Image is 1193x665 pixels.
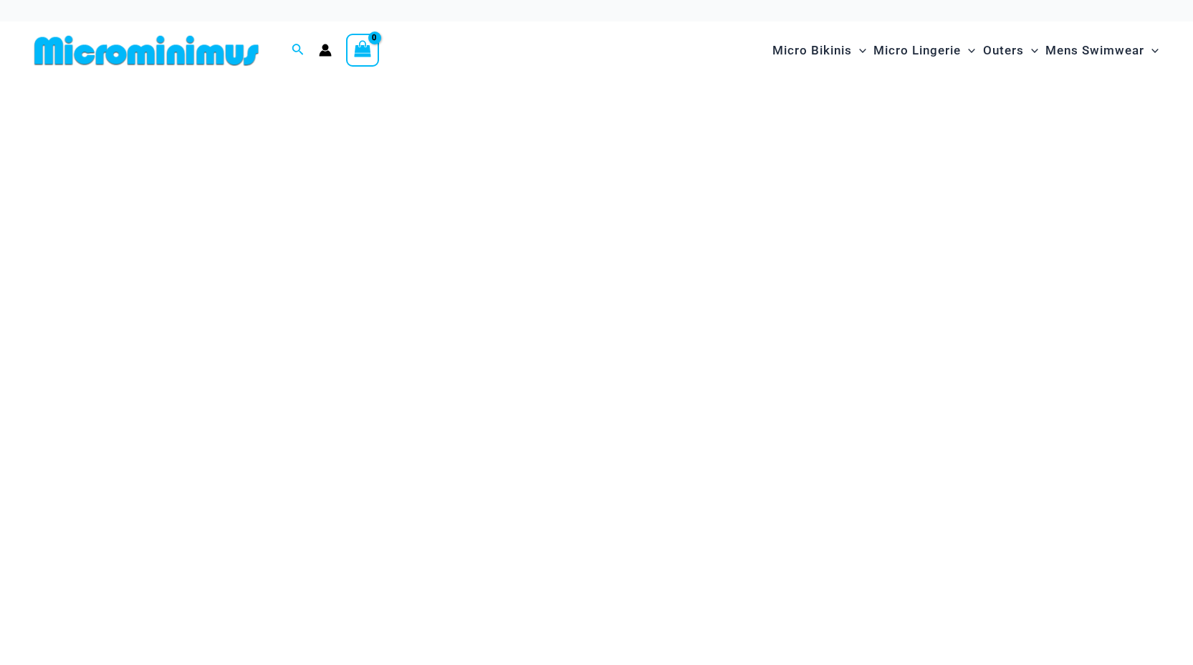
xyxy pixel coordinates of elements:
[870,29,979,72] a: Micro LingerieMenu ToggleMenu Toggle
[1042,29,1162,72] a: Mens SwimwearMenu ToggleMenu Toggle
[292,42,305,59] a: Search icon link
[772,32,852,69] span: Micro Bikinis
[1144,32,1159,69] span: Menu Toggle
[319,44,332,57] a: Account icon link
[873,32,961,69] span: Micro Lingerie
[767,27,1164,75] nav: Site Navigation
[1045,32,1144,69] span: Mens Swimwear
[983,32,1024,69] span: Outers
[29,34,264,67] img: MM SHOP LOGO FLAT
[979,29,1042,72] a: OutersMenu ToggleMenu Toggle
[346,34,379,67] a: View Shopping Cart, empty
[852,32,866,69] span: Menu Toggle
[769,29,870,72] a: Micro BikinisMenu ToggleMenu Toggle
[1024,32,1038,69] span: Menu Toggle
[961,32,975,69] span: Menu Toggle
